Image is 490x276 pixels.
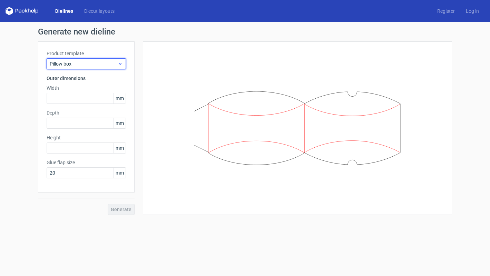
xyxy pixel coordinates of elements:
[47,75,126,82] h3: Outer dimensions
[47,109,126,116] label: Depth
[114,143,126,153] span: mm
[50,8,79,14] a: Dielines
[50,60,118,67] span: Pillow box
[114,118,126,128] span: mm
[47,85,126,91] label: Width
[38,28,452,36] h1: Generate new dieline
[432,8,460,14] a: Register
[114,93,126,103] span: mm
[460,8,484,14] a: Log in
[47,50,126,57] label: Product template
[114,168,126,178] span: mm
[47,159,126,166] label: Glue flap size
[47,134,126,141] label: Height
[79,8,120,14] a: Diecut layouts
